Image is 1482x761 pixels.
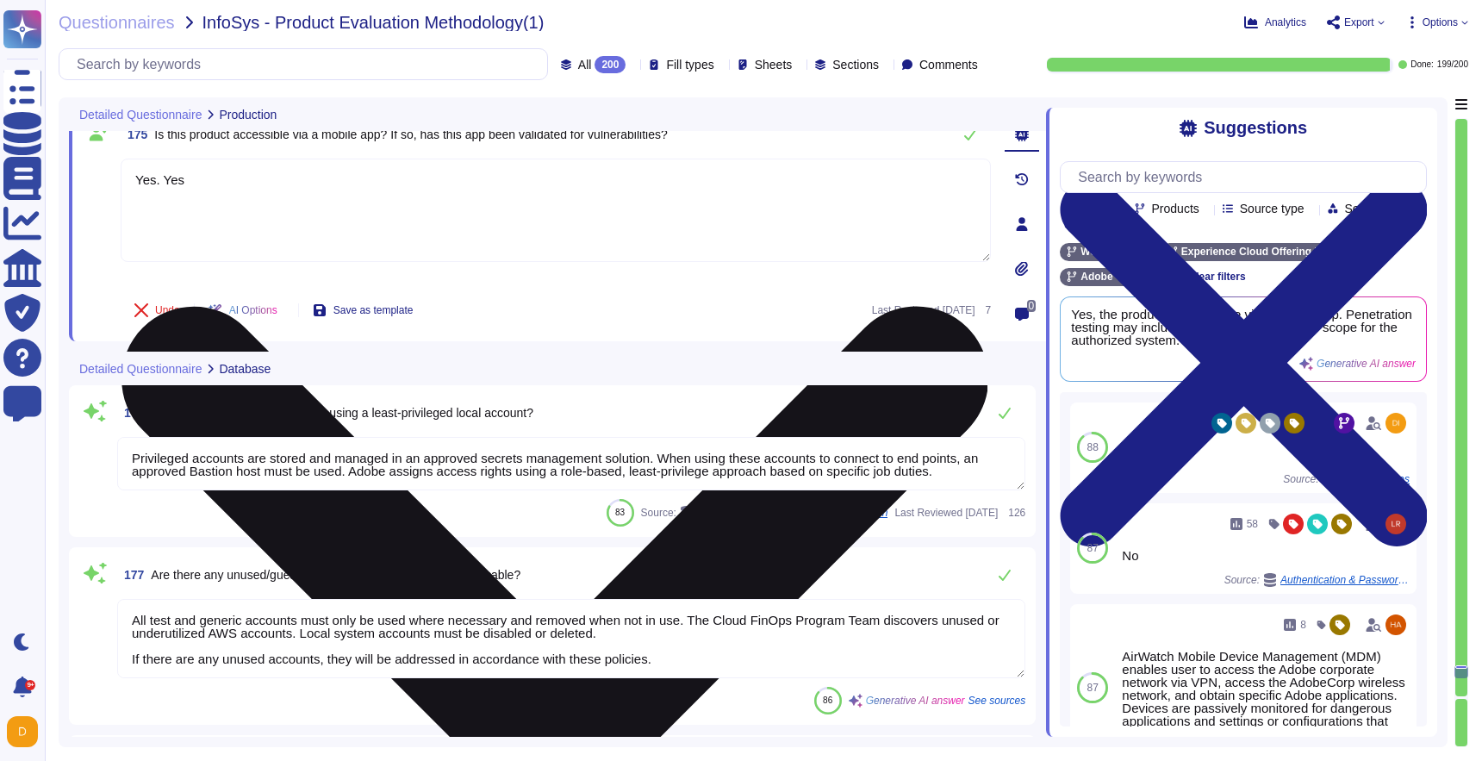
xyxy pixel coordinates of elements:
[1385,514,1406,534] img: user
[755,59,793,71] span: Sheets
[615,508,625,517] span: 83
[117,407,144,419] span: 176
[1385,413,1406,434] img: user
[121,159,991,262] textarea: Yes. Yes
[1069,162,1426,192] input: Search by keywords
[1385,614,1406,635] img: user
[1122,650,1410,740] div: AirWatch Mobile Device Management (MDM) enables user to access the Adobe corporate network via VP...
[25,680,35,690] div: 9+
[595,56,626,73] div: 200
[1005,508,1025,518] span: 126
[968,696,1026,706] span: See sources
[3,713,50,751] button: user
[154,128,667,141] span: Is this product accessible via a mobile app? If so, has this app been validated for vulnerabilities?
[1410,60,1434,69] span: Done:
[578,59,592,71] span: All
[117,569,144,581] span: 177
[1027,300,1037,312] span: 0
[219,109,277,121] span: Production
[219,363,271,375] span: Database
[832,59,879,71] span: Sections
[79,363,202,375] span: Detailed Questionnaire
[919,59,978,71] span: Comments
[202,14,545,31] span: InfoSys - Product Evaluation Methodology(1)
[1423,17,1458,28] span: Options
[1300,620,1306,630] span: 8
[1344,17,1374,28] span: Export
[666,59,713,71] span: Fill types
[1437,60,1468,69] span: 199 / 200
[1265,17,1306,28] span: Analytics
[1087,442,1099,452] span: 88
[121,128,147,140] span: 175
[117,437,1025,490] textarea: Privileged accounts are stored and managed in an approved secrets management solution. When using...
[117,599,1025,678] textarea: All test and generic accounts must only be used where necessary and removed when not in use. The ...
[1244,16,1306,29] button: Analytics
[59,14,175,31] span: Questionnaires
[68,49,547,79] input: Search by keywords
[823,696,832,705] span: 86
[1087,543,1099,553] span: 87
[1087,683,1099,693] span: 87
[7,716,38,747] img: user
[79,109,202,121] span: Detailed Questionnaire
